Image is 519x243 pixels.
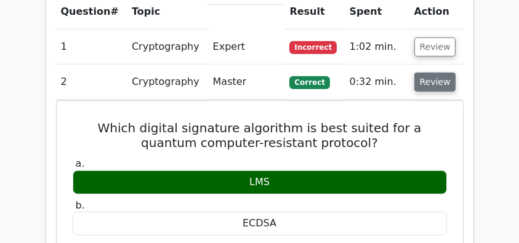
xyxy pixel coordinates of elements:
div: ECDSA [73,212,447,236]
button: Review [414,38,456,57]
td: Expert [208,30,285,65]
div: LMS [73,170,447,194]
span: a. [76,157,85,169]
td: 2 [56,65,127,100]
td: Master [208,65,285,100]
span: b. [76,199,85,211]
td: Cryptography [127,65,208,100]
h5: Which digital signature algorithm is best suited for a quantum computer-resistant protocol? [71,121,448,150]
button: Review [414,73,456,92]
td: 1:02 min. [345,30,409,65]
td: 1 [56,30,127,65]
td: 0:32 min. [345,65,409,100]
span: Incorrect [289,41,337,54]
span: Correct [289,76,329,89]
span: Question [61,6,111,17]
td: Cryptography [127,30,208,65]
